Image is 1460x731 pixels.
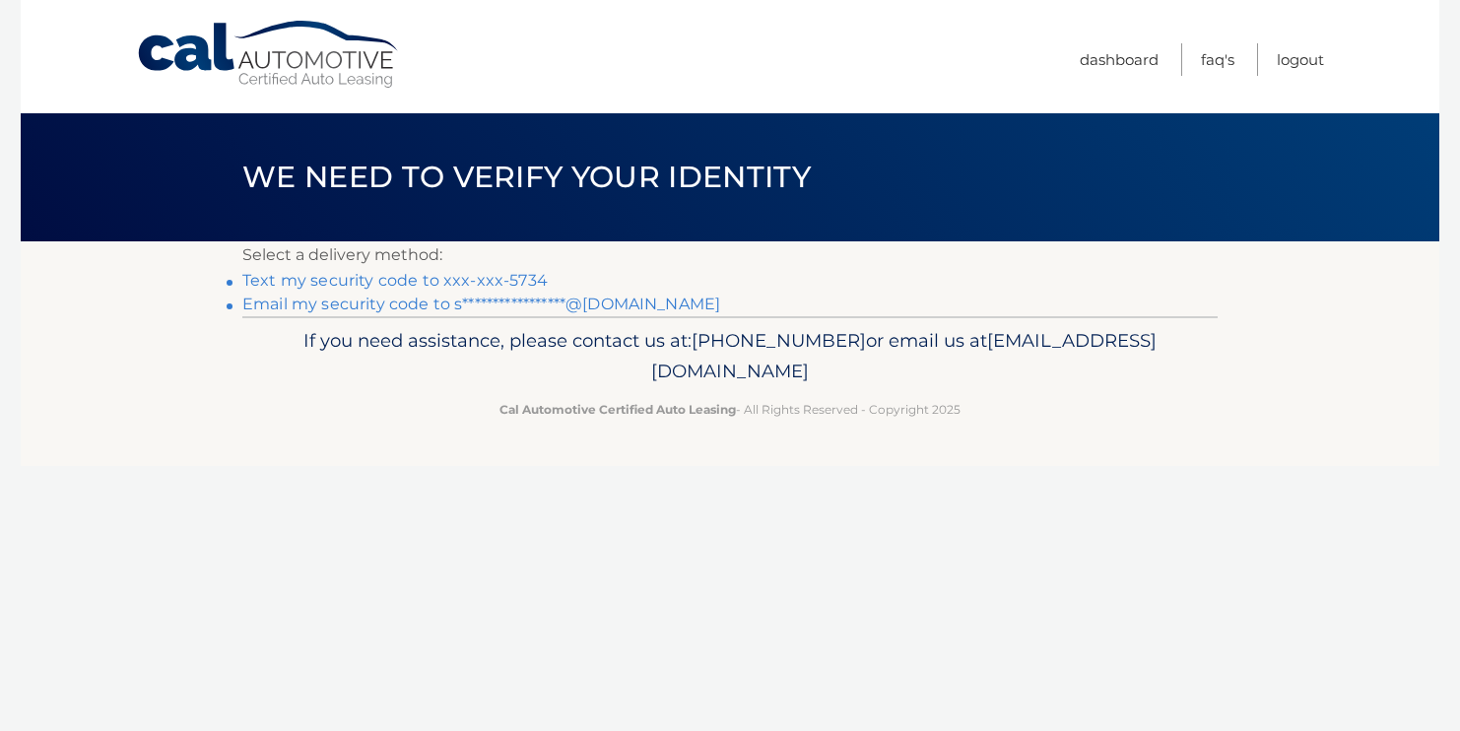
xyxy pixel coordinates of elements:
[692,329,866,352] span: [PHONE_NUMBER]
[255,325,1205,388] p: If you need assistance, please contact us at: or email us at
[1201,43,1234,76] a: FAQ's
[499,402,736,417] strong: Cal Automotive Certified Auto Leasing
[136,20,402,90] a: Cal Automotive
[242,159,811,195] span: We need to verify your identity
[1277,43,1324,76] a: Logout
[242,271,548,290] a: Text my security code to xxx-xxx-5734
[1080,43,1159,76] a: Dashboard
[255,399,1205,420] p: - All Rights Reserved - Copyright 2025
[242,241,1218,269] p: Select a delivery method:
